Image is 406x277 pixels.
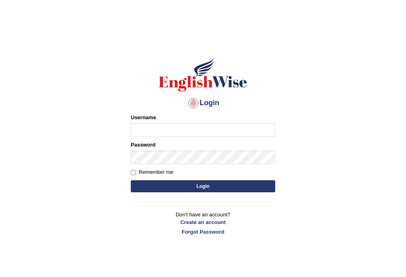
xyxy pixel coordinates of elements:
[131,180,275,192] button: Login
[131,141,155,149] label: Password
[157,57,249,93] img: Logo of English Wise sign in for intelligent practice with AI
[131,170,136,175] input: Remember me
[131,218,275,226] a: Create an account
[131,114,156,121] label: Username
[131,168,173,176] label: Remember me
[131,211,275,236] p: Don't have an account?
[131,228,275,236] a: Forgot Password
[131,97,275,110] h4: Login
